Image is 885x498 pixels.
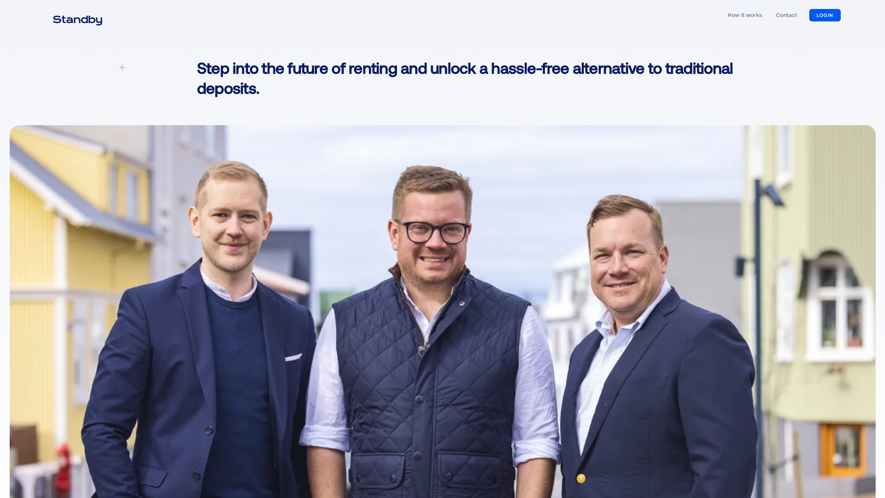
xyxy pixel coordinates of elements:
h1: Step into the future of renting and unlock a hassle-free alternative to traditional deposits. [197,58,761,98]
a: LOGIN [809,9,841,21]
a: home [44,11,111,19]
